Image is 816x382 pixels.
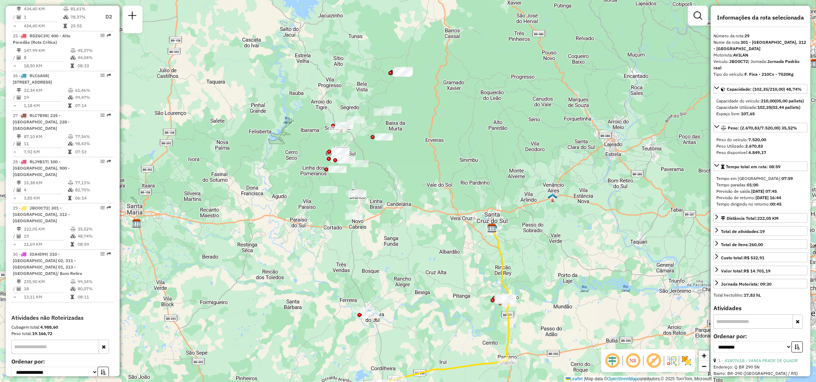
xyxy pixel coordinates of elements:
[107,252,111,256] em: Rota exportada
[716,188,805,195] div: Previsão de saída:
[757,105,771,110] strong: 102,35
[17,142,21,146] i: Total de Atividades
[713,39,807,52] div: Nome da rota:
[99,13,112,21] p: D2
[70,12,99,21] td: 78,37%
[132,219,141,228] img: CDD Santa Maria
[13,73,52,85] span: | [STREET_ADDRESS]
[13,62,16,69] td: =
[75,102,111,109] td: 07:14
[23,226,70,233] td: 222,05 KM
[68,142,73,146] i: % de utilização da cubagem
[70,280,76,284] i: % de utilização do peso
[100,113,105,117] em: Opções
[63,7,69,11] i: % de utilização do peso
[68,134,73,139] i: % de utilização do peso
[17,234,21,238] i: Total de Atividades
[30,159,47,164] span: RLJ9B17
[721,268,770,274] div: Valor total:
[713,161,807,171] a: Tempo total em rota: 08:59
[702,351,706,360] span: +
[566,376,583,381] a: Leaflet
[17,7,21,11] i: Distância Total
[748,150,766,155] strong: 4.849,17
[345,213,363,220] div: Atividade não roteirizada - MERCADO DO ALEMAO
[23,195,68,202] td: 3,85 KM
[17,48,21,53] i: Distância Total
[70,5,99,12] td: 81,61%
[357,307,375,314] div: Atividade não roteirizada - LUCE MARILEI OLIVEIR
[713,305,807,312] h4: Atividades
[30,205,48,211] span: JBO0C72
[70,234,76,238] i: % de utilização da cubagem
[11,324,114,330] div: Cubagem total:
[23,140,68,147] td: 11
[68,181,73,185] i: % de utilização do peso
[23,179,68,186] td: 15,38 KM
[100,33,105,38] em: Opções
[713,14,807,21] h4: Informações da rota selecionada
[70,64,74,68] i: Tempo total em rota
[17,134,21,139] i: Distância Total
[13,54,16,61] td: /
[329,166,346,173] div: Atividade não roteirizada - NICOLAS FARDIM
[713,71,807,78] div: Tipo do veículo:
[70,242,74,246] i: Tempo total em rota
[713,239,807,249] a: Total de itens:260,00
[98,367,109,378] button: Ordem crescente
[331,148,349,155] div: Atividade não roteirizada - COML. ALIM. LAGOA BO
[13,159,70,177] span: 28 -
[13,159,70,177] span: | 100 - [GEOGRAPHIC_DATA], 900 - [GEOGRAPHIC_DATA]
[75,195,111,202] td: 06:14
[713,370,807,377] div: Bairro: BR-290 ([GEOGRAPHIC_DATA] / RS)
[702,362,706,371] span: −
[713,33,807,39] div: Número da rota:
[11,330,114,337] div: Peso total:
[13,33,70,45] span: 25 -
[744,71,794,77] strong: F. Fixa - 210Cx - 7520Kg
[75,94,111,101] td: 99,47%
[362,311,380,318] div: Atividade não roteirizada - ELY MENEZES
[13,73,52,85] span: 26 -
[394,67,412,74] div: Atividade não roteirizada - MAICON RICARDO MACHADO
[70,295,74,299] i: Tempo total em rota
[691,9,705,23] a: Exibir filtros
[348,190,366,197] div: Atividade não roteirizada - FDOC MARIZETE
[13,94,16,101] td: /
[23,5,63,12] td: 434,40 KM
[331,155,349,162] div: Atividade não roteirizada - LEA PETRY- ME
[17,55,21,60] i: Total de Atividades
[68,196,72,200] i: Tempo total em rota
[755,195,781,200] strong: [DATE] 16:44
[70,55,76,60] i: % de utilização da cubagem
[13,12,16,21] td: /
[744,268,770,274] strong: R$ 14.701,19
[395,67,413,74] div: Atividade não roteirizada - RODRIGUES DOS SANTOS
[23,233,70,240] td: 19
[13,113,70,131] span: | 235 - [GEOGRAPHIC_DATA], 238 - [GEOGRAPHIC_DATA]
[394,69,412,76] div: Atividade não roteirizada - GELVAIR FABRICIO DOS SANTOS
[70,287,76,291] i: % de utilização da cubagem
[713,123,807,132] a: Peso: (2.670,83/7.520,00) 35,52%
[17,15,21,19] i: Total de Atividades
[13,241,16,248] td: =
[548,193,557,202] img: Venâncio Aires
[713,266,807,275] a: Valor total:R$ 14.701,19
[718,358,798,363] a: 1 - 41807618 - VANIA PRADE DE QUADR
[13,251,82,276] span: 30 -
[32,331,52,336] strong: 19.166,72
[716,143,805,149] div: Peso Utilizado:
[760,229,765,234] strong: 19
[63,15,69,19] i: % de utilização da cubagem
[584,376,585,381] span: |
[713,226,807,236] a: Total de atividades:19
[733,52,748,58] strong: AVILAN
[374,108,392,116] div: Atividade não roteirizada - CLUBE SUPERENSE
[716,98,805,104] div: Capacidade do veículo:
[741,111,755,116] strong: 107,65
[70,227,76,231] i: % de utilização do peso
[13,293,16,301] td: =
[13,186,16,193] td: /
[781,176,793,181] strong: 07:59
[624,352,642,369] span: Ocultar NR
